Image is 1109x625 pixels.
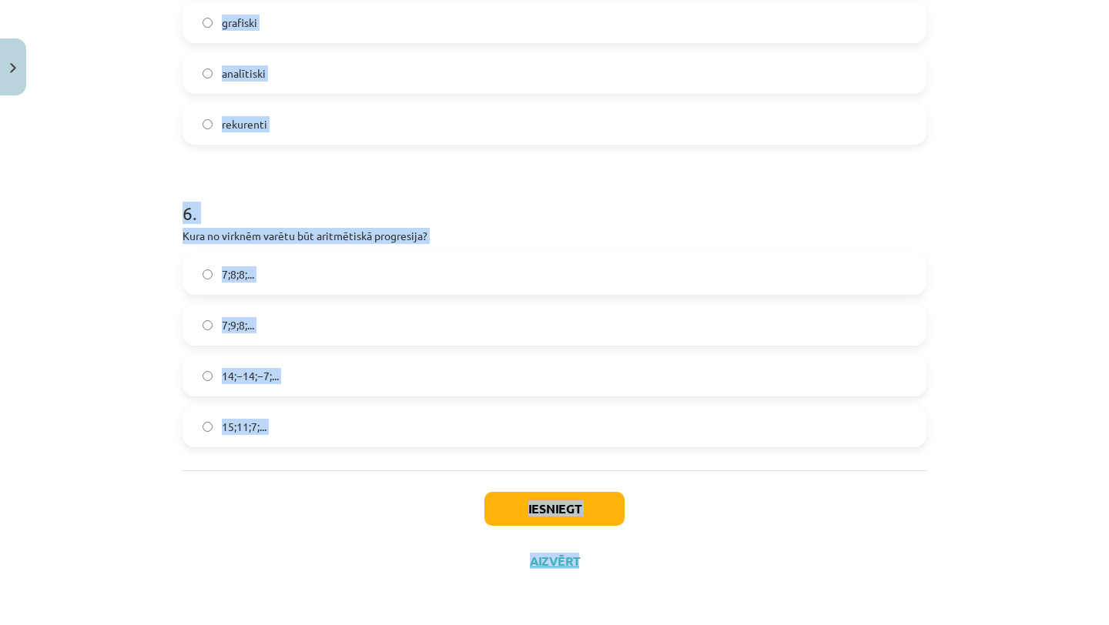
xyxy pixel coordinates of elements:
[183,175,926,223] h1: 6 .
[222,368,279,384] span: 14;−14;−7;...
[203,269,213,279] input: 7;8;8;...
[525,553,584,569] button: Aizvērt
[222,266,254,282] span: 7;8;8;...
[222,419,266,435] span: 15;11;7;...
[222,65,266,82] span: analītiski
[222,116,267,132] span: rekurenti
[203,18,213,28] input: grafiski
[203,119,213,129] input: rekurenti
[484,492,625,526] button: Iesniegt
[10,63,16,73] img: icon-close-lesson-0947bae3869378f0d4975bcd49f059093ad1ed9edebbc8119c70593378902aed.svg
[222,15,257,31] span: grafiski
[203,422,213,432] input: 15;11;7;...
[222,317,254,333] span: 7;9;8;...
[203,320,213,330] input: 7;9;8;...
[183,228,926,244] p: Kura no virknēm varētu būt aritmētiskā progresija?
[203,69,213,79] input: analītiski
[203,371,213,381] input: 14;−14;−7;...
